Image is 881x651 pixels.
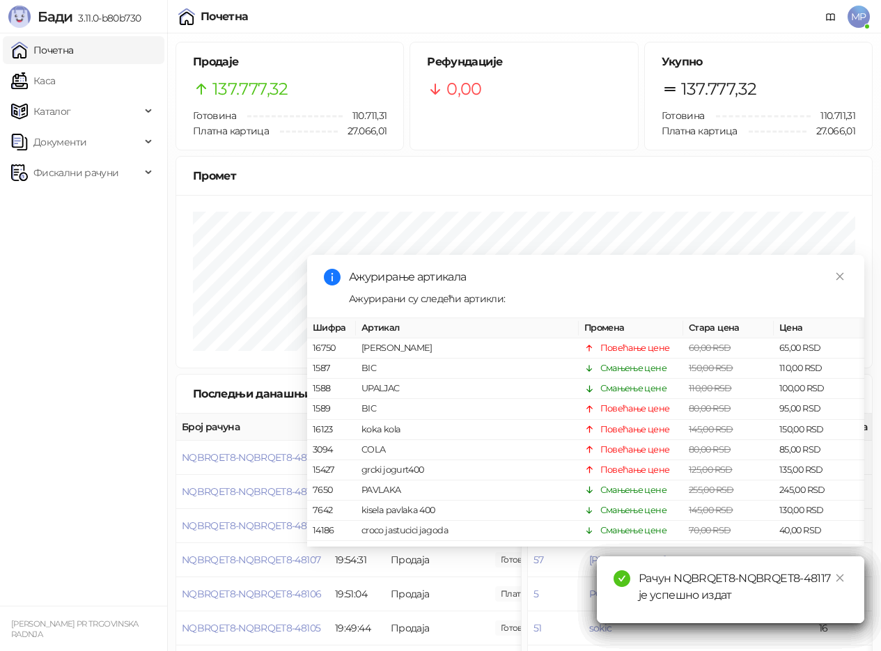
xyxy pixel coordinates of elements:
[600,503,666,517] div: Смањење цене
[11,67,55,95] a: Каса
[774,420,864,440] td: 150,00 RSD
[329,577,385,611] td: 19:51:04
[639,570,848,604] div: Рачун NQBRQET8-NQBRQET8-48117 је успешно издат
[495,620,543,636] span: 475,00
[689,464,733,475] span: 125,00 RSD
[356,521,579,541] td: croco jastucici jagoda
[600,463,670,477] div: Повећање цене
[356,359,579,379] td: BIC
[343,108,387,123] span: 110.711,31
[356,440,579,460] td: COLA
[835,272,845,281] span: close
[689,424,733,434] span: 145,00 RSD
[329,543,385,577] td: 19:54:31
[774,338,864,359] td: 65,00 RSD
[832,269,848,284] a: Close
[356,501,579,521] td: kisela pavlaka 400
[774,460,864,480] td: 135,00 RSD
[589,554,666,566] button: [PERSON_NAME]
[33,128,86,156] span: Документи
[324,269,341,285] span: info-circle
[307,480,356,501] td: 7650
[307,440,356,460] td: 3094
[774,521,864,541] td: 40,00 RSD
[835,573,845,583] span: close
[182,519,321,532] button: NQBRQET8-NQBRQET8-48108
[774,399,864,419] td: 95,00 RSD
[811,108,855,123] span: 110.711,31
[600,361,666,375] div: Смањење цене
[338,123,387,139] span: 27.066,01
[774,379,864,399] td: 100,00 RSD
[307,318,356,338] th: Шифра
[600,382,666,395] div: Смањење цене
[307,359,356,379] td: 1587
[193,385,378,402] div: Последњи данашњи рачуни
[72,12,141,24] span: 3.11.0-b80b730
[427,54,621,70] h5: Рефундације
[589,622,612,634] button: sokic
[600,423,670,437] div: Повећање цене
[182,451,318,464] button: NQBRQET8-NQBRQET8-48110
[176,414,329,441] th: Број рачуна
[356,460,579,480] td: grcki jogurt400
[182,554,320,566] button: NQBRQET8-NQBRQET8-48107
[356,318,579,338] th: Артикал
[579,318,683,338] th: Промена
[533,588,538,600] button: 5
[495,586,570,602] span: 351,00
[689,525,731,535] span: 70,00 RSD
[307,399,356,419] td: 1589
[806,123,855,139] span: 27.066,01
[356,399,579,419] td: BIC
[356,480,579,501] td: PAVLAKA
[212,76,288,102] span: 137.777,32
[307,338,356,359] td: 16750
[11,619,139,639] small: [PERSON_NAME] PR TRGOVINSKA RADNJA
[774,318,864,338] th: Цена
[600,443,670,457] div: Повећање цене
[33,159,118,187] span: Фискални рачуни
[307,501,356,521] td: 7642
[356,379,579,399] td: UPALJAC
[329,611,385,645] td: 19:49:44
[600,544,666,558] div: Смањење цене
[533,554,544,566] button: 57
[774,501,864,521] td: 130,00 RSD
[681,76,757,102] span: 137.777,32
[182,485,321,498] button: NQBRQET8-NQBRQET8-48109
[600,524,666,538] div: Смањење цене
[832,570,848,586] a: Close
[600,341,670,355] div: Повећање цене
[589,588,630,600] button: POGACA
[11,36,74,64] a: Почетна
[33,97,71,125] span: Каталог
[689,545,735,556] span: 260,00 RSD
[307,541,356,561] td: 26
[662,109,705,122] span: Готовина
[307,460,356,480] td: 15427
[662,54,855,70] h5: Укупно
[182,622,320,634] button: NQBRQET8-NQBRQET8-48105
[774,359,864,379] td: 110,00 RSD
[689,343,731,353] span: 60,00 RSD
[689,444,731,455] span: 80,00 RSD
[356,420,579,440] td: koka kola
[193,109,236,122] span: Готовина
[689,505,733,515] span: 145,00 RSD
[820,6,842,28] a: Документација
[193,125,269,137] span: Платна картица
[193,167,855,185] div: Промет
[385,543,490,577] td: Продаја
[774,480,864,501] td: 245,00 RSD
[349,291,848,306] div: Ажурирани су следећи артикли:
[385,577,490,611] td: Продаја
[848,6,870,28] span: MP
[307,521,356,541] td: 14186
